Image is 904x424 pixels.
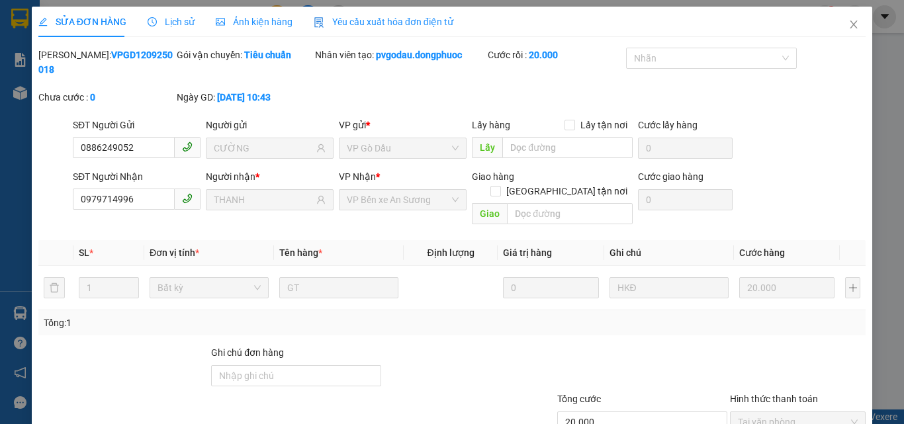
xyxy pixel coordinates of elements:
[472,203,507,224] span: Giao
[148,17,157,26] span: clock-circle
[604,240,734,266] th: Ghi chú
[610,277,729,298] input: Ghi Chú
[38,48,174,77] div: [PERSON_NAME]:
[575,118,633,132] span: Lấy tận nơi
[279,277,398,298] input: VD: Bàn, Ghế
[339,171,376,182] span: VP Nhận
[507,203,633,224] input: Dọc đường
[73,118,201,132] div: SĐT Người Gửi
[848,19,859,30] span: close
[38,90,174,105] div: Chưa cước :
[182,142,193,152] span: phone
[177,90,312,105] div: Ngày GD:
[158,278,261,298] span: Bất kỳ
[503,277,598,298] input: 0
[314,17,453,27] span: Yêu cầu xuất hóa đơn điện tử
[316,195,326,204] span: user
[211,347,284,358] label: Ghi chú đơn hàng
[182,193,193,204] span: phone
[150,247,199,258] span: Đơn vị tính
[217,92,271,103] b: [DATE] 10:43
[638,120,698,130] label: Cước lấy hàng
[472,137,502,158] span: Lấy
[472,171,514,182] span: Giao hàng
[148,17,195,27] span: Lịch sử
[529,50,558,60] b: 20.000
[638,138,733,159] input: Cước lấy hàng
[279,247,322,258] span: Tên hàng
[206,169,334,184] div: Người nhận
[376,50,462,60] b: pvgodau.dongphuoc
[315,48,485,62] div: Nhân viên tạo:
[472,120,510,130] span: Lấy hàng
[427,247,474,258] span: Định lượng
[44,316,350,330] div: Tổng: 1
[638,189,733,210] input: Cước giao hàng
[38,17,126,27] span: SỬA ĐƠN HÀNG
[206,118,334,132] div: Người gửi
[90,92,95,103] b: 0
[347,138,459,158] span: VP Gò Dầu
[503,247,552,258] span: Giá trị hàng
[347,190,459,210] span: VP Bến xe An Sương
[339,118,467,132] div: VP gửi
[845,277,860,298] button: plus
[214,141,314,155] input: Tên người gửi
[44,277,65,298] button: delete
[501,184,633,198] span: [GEOGRAPHIC_DATA] tận nơi
[739,247,785,258] span: Cước hàng
[216,17,293,27] span: Ảnh kiện hàng
[214,192,314,207] input: Tên người nhận
[38,17,48,26] span: edit
[177,48,312,62] div: Gói vận chuyển:
[244,50,291,60] b: Tiêu chuẩn
[211,365,381,386] input: Ghi chú đơn hàng
[638,171,703,182] label: Cước giao hàng
[316,144,326,153] span: user
[502,137,633,158] input: Dọc đường
[314,17,324,28] img: icon
[216,17,225,26] span: picture
[488,48,623,62] div: Cước rồi :
[730,394,818,404] label: Hình thức thanh toán
[557,394,601,404] span: Tổng cước
[79,247,89,258] span: SL
[739,277,835,298] input: 0
[73,169,201,184] div: SĐT Người Nhận
[835,7,872,44] button: Close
